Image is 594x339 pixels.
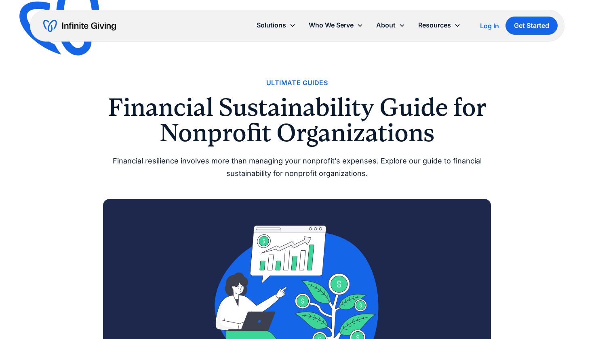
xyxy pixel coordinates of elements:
[250,17,302,34] div: Solutions
[418,20,451,31] div: Resources
[302,17,370,34] div: Who We Serve
[103,95,491,145] h1: Financial Sustainability Guide for Nonprofit Organizations
[370,17,412,34] div: About
[480,23,499,29] div: Log In
[506,17,558,35] a: Get Started
[103,155,491,180] div: Financial resilience involves more than managing your nonprofit’s expenses. Explore our guide to ...
[376,20,396,31] div: About
[266,77,328,88] a: Ultimate Guides
[480,21,499,31] a: Log In
[309,20,354,31] div: Who We Serve
[257,20,286,31] div: Solutions
[412,17,467,34] div: Resources
[43,19,116,32] a: home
